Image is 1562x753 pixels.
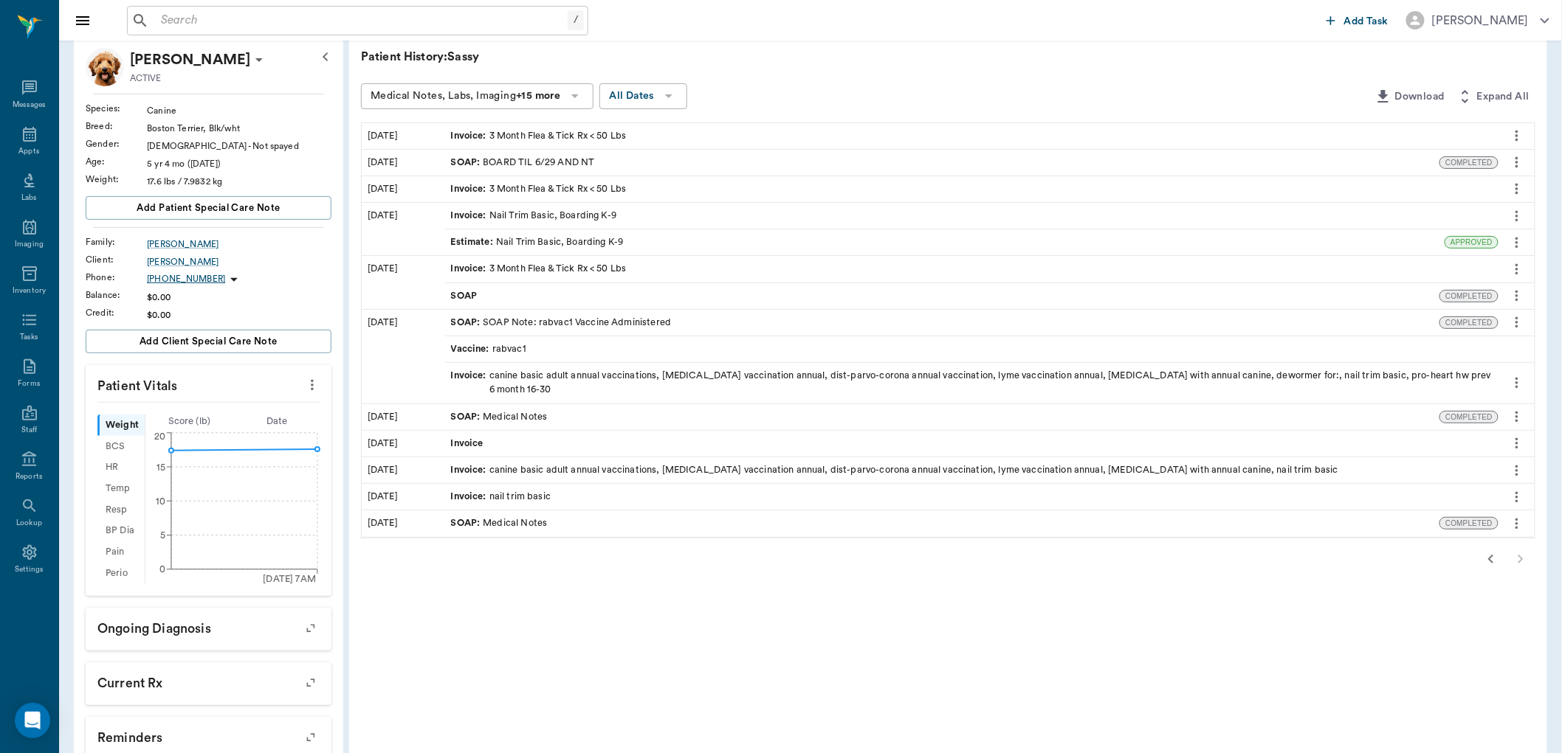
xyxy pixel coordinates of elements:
[362,176,445,202] div: [DATE]
[451,369,489,397] span: Invoice :
[18,378,40,389] div: Forms
[451,262,627,276] div: 3 Month Flea & Tick Rx < 50 Lbs
[86,288,147,302] div: Balance :
[147,157,331,170] div: 5 yr 4 mo ([DATE])
[362,484,445,510] div: [DATE]
[1505,485,1529,510] button: more
[147,237,331,251] a: [PERSON_NAME]
[451,410,484,424] span: SOAP :
[1451,83,1535,111] button: Expand All
[86,173,147,186] div: Weight :
[86,271,147,284] div: Phone :
[362,256,445,308] div: [DATE]
[159,565,165,574] tspan: 0
[97,457,145,479] div: HR
[140,333,278,350] span: Add client Special Care Note
[1440,291,1498,302] span: COMPLETED
[86,330,331,353] button: Add client Special Care Note
[1440,518,1498,529] span: COMPLETED
[451,342,526,356] div: rabvac1
[147,273,225,285] p: [PHONE_NUMBER]
[451,490,551,504] div: nail trim basic
[86,306,147,319] div: Credit :
[1505,404,1529,429] button: more
[451,410,548,424] div: Medical Notes
[451,129,489,143] span: Invoice :
[516,91,560,101] b: +15 more
[451,209,617,223] div: Nail Trim Basic, Boarding K-9
[86,662,331,699] p: Current Rx
[18,146,39,157] div: Appts
[16,471,43,482] div: Reports
[160,531,165,540] tspan: 5
[451,262,489,276] span: Invoice :
[1505,458,1529,483] button: more
[1432,12,1529,30] div: [PERSON_NAME]
[68,6,97,35] button: Close drawer
[362,510,445,536] div: [DATE]
[1505,230,1529,255] button: more
[86,155,147,168] div: Age :
[86,119,147,133] div: Breed :
[451,156,484,170] span: SOAP :
[1394,7,1561,34] button: [PERSON_NAME]
[21,192,37,204] div: Labs
[1505,283,1529,308] button: more
[147,291,331,304] div: $0.00
[16,518,42,529] div: Lookup
[97,541,145,563] div: Pain
[1440,412,1498,423] span: COMPLETED
[1369,83,1451,111] button: Download
[233,414,321,428] div: Date
[147,139,331,153] div: [DEMOGRAPHIC_DATA] - Not spayed
[97,436,145,457] div: BCS
[21,425,37,436] div: Staff
[451,209,489,223] span: Invoice :
[451,516,484,530] span: SOAP :
[145,414,233,428] div: Score ( lb )
[86,253,147,266] div: Client :
[1505,511,1529,536] button: more
[130,48,250,72] div: Sassy Eason
[361,48,804,66] p: Patient History: Sassy
[97,414,145,436] div: Weight
[1440,317,1498,328] span: COMPLETED
[451,129,627,143] div: 3 Month Flea & Tick Rx < 50 Lbs
[97,521,145,542] div: BP Dia
[147,255,331,268] a: [PERSON_NAME]
[451,490,489,504] span: Invoice :
[1440,157,1498,168] span: COMPLETED
[1505,257,1529,282] button: more
[362,457,445,483] div: [DATE]
[15,703,50,738] div: Open Intercom Messenger
[156,497,165,506] tspan: 10
[263,575,316,583] tspan: [DATE] 7AM
[300,372,324,398] button: more
[97,478,145,499] div: Temp
[599,83,687,109] button: All Dates
[451,289,481,303] span: SOAP
[1505,370,1529,395] button: more
[362,310,445,403] div: [DATE]
[130,72,162,85] p: ACTIVE
[451,316,484,330] span: SOAP :
[362,150,445,176] div: [DATE]
[371,87,560,105] div: Medical Notes, Labs, Imaging
[451,342,492,356] span: Vaccine :
[451,156,595,170] div: BOARD TIL 6/29 AND NT
[147,122,331,135] div: Boston Terrier, Blk/wht
[154,432,165,441] tspan: 20
[1505,176,1529,201] button: more
[20,332,38,343] div: Tasks
[86,365,331,402] p: Patient Vitals
[86,102,147,115] div: Species :
[451,235,624,249] div: Nail Trim Basic, Boarding K-9
[97,563,145,584] div: Perio
[362,203,445,255] div: [DATE]
[362,431,445,457] div: [DATE]
[1477,88,1530,106] span: Expand All
[1505,431,1529,456] button: more
[15,564,44,575] div: Settings
[451,182,489,196] span: Invoice :
[86,137,147,150] div: Gender :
